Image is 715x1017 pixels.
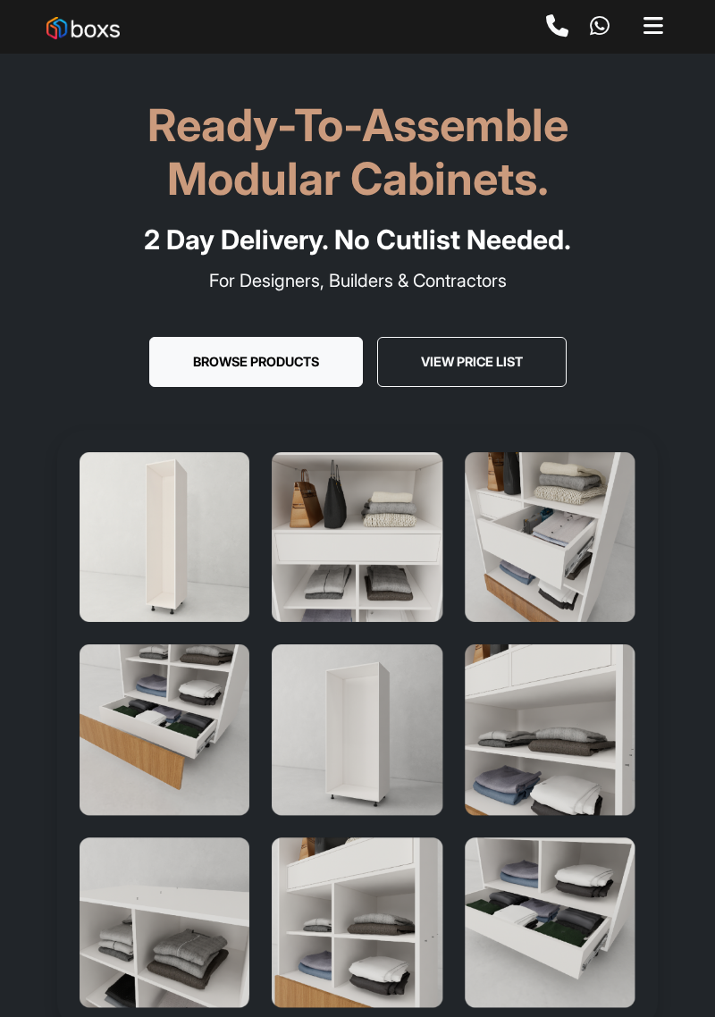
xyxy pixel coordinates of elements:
button: View Price List [377,337,567,387]
h1: Ready-To-Assemble Modular Cabinets. [57,98,658,206]
h4: 2 Day Delivery. No Cutlist Needed. [57,220,658,260]
img: Boxs Store logo [46,17,120,39]
p: For Designers, Builders & Contractors [57,267,658,294]
button: Browse Products [149,337,363,387]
